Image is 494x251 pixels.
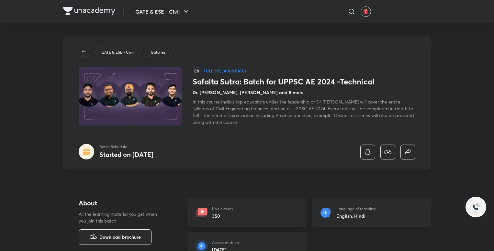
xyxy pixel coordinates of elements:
h4: About [79,198,167,208]
a: GATE & ESE - Civil [100,49,135,55]
span: In this course India's top educators under the leadership of Dr [PERSON_NAME] will cover the enti... [193,99,414,125]
p: Language of teaching [336,206,376,212]
p: All the learning material you get when you join this batch [79,211,162,224]
img: Thumbnail [78,67,183,126]
h6: 350 [212,213,233,219]
h4: Dr. [PERSON_NAME], [PERSON_NAME] and 8 more [193,89,304,96]
button: avatar [361,6,371,17]
span: Download brochure [99,234,141,241]
p: Live classes [212,206,233,212]
a: Batches [150,49,167,55]
h1: Safalta Sutra: Batch for UPPSC AE 2024 -Technical [193,77,415,86]
button: Download brochure [79,229,152,245]
p: Batches [151,49,165,55]
img: avatar [363,9,369,15]
p: Full Syllabus Batch [204,68,248,73]
img: ttu [472,203,480,211]
img: Company Logo [63,7,115,15]
a: Company Logo [63,7,115,16]
p: Batch Schedule [99,144,153,150]
span: EN [193,67,201,74]
h4: Started on [DATE] [99,150,153,159]
h6: English, Hindi [336,213,376,219]
button: GATE & ESE - Civil [131,5,194,18]
p: GATE & ESE - Civil [101,49,134,55]
p: Access ends on [212,240,239,246]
